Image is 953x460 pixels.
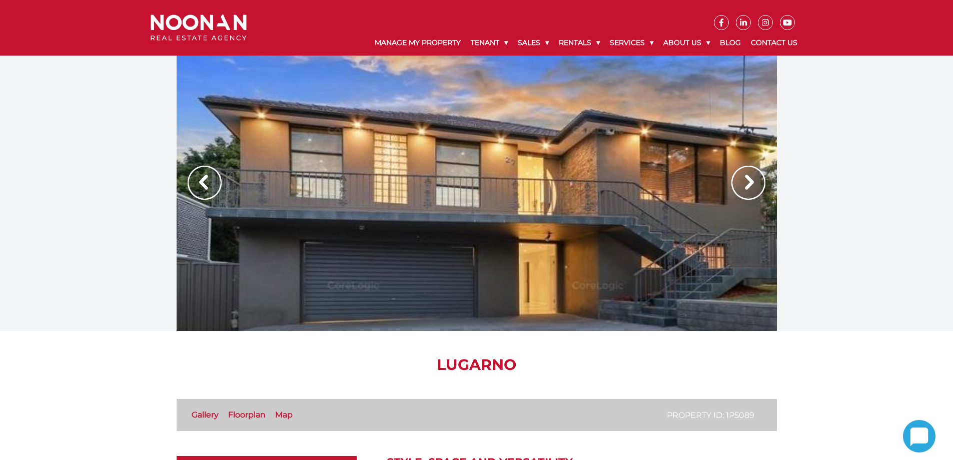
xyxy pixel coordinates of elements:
a: About Us [658,30,715,56]
a: Blog [715,30,746,56]
a: Services [605,30,658,56]
a: Tenant [466,30,513,56]
a: Sales [513,30,554,56]
p: Property ID: 1P5089 [667,409,754,421]
h1: Lugarno [177,356,777,374]
a: Rentals [554,30,605,56]
a: Manage My Property [370,30,466,56]
img: Noonan Real Estate Agency [151,15,247,41]
a: Contact Us [746,30,802,56]
a: Map [275,410,293,419]
img: Arrow slider [731,166,765,200]
img: Arrow slider [188,166,222,200]
a: Floorplan [228,410,266,419]
a: Gallery [192,410,219,419]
